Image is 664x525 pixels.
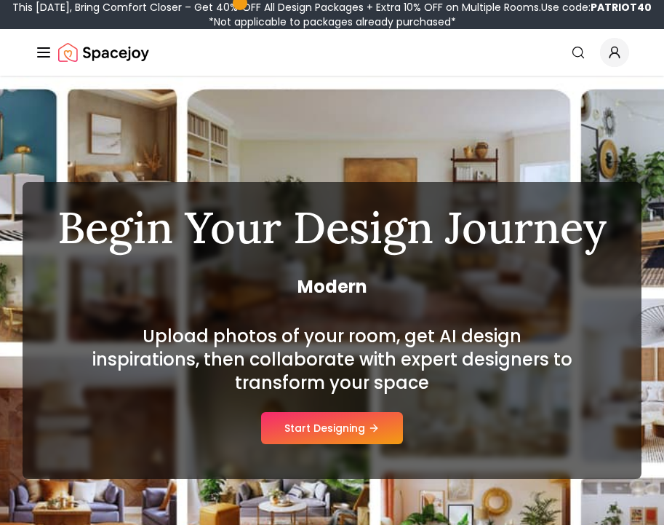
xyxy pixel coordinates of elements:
nav: Global [35,29,629,76]
span: Modern [57,275,607,299]
a: Spacejoy [58,38,149,67]
span: *Not applicable to packages already purchased* [209,15,456,29]
button: Start Designing [261,412,403,444]
h1: Begin Your Design Journey [57,205,607,249]
img: Spacejoy Logo [58,38,149,67]
h2: Upload photos of your room, get AI design inspirations, then collaborate with expert designers to... [88,325,577,395]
